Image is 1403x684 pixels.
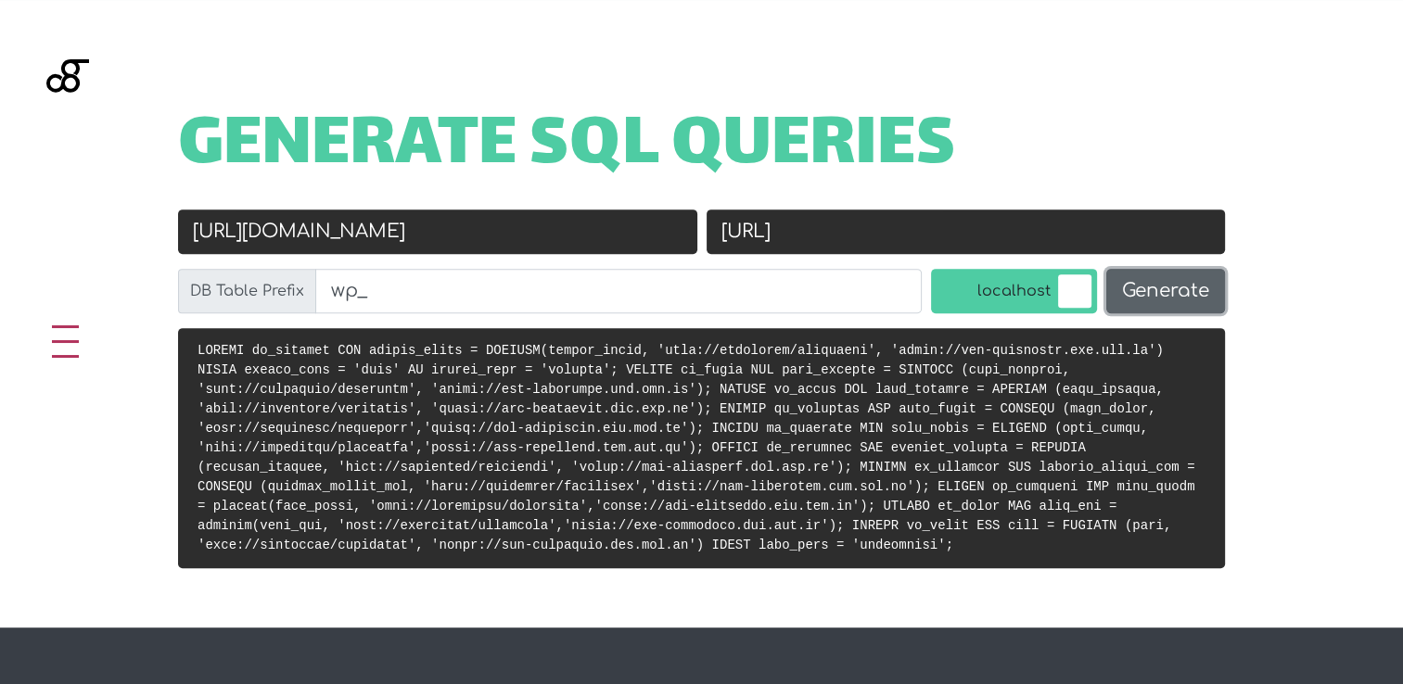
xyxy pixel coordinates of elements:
[1106,269,1225,313] button: Generate
[931,269,1097,313] label: localhost
[178,269,316,313] label: DB Table Prefix
[178,119,956,176] span: Generate SQL Queries
[46,59,89,198] img: Blackgate
[198,343,1194,552] code: LOREMI do_sitamet CON adipis_elits = DOEIUSM(tempor_incid, 'utla://etdolorem/aliquaeni', 'admin:/...
[315,269,922,313] input: wp_
[178,209,697,254] input: Old URL
[707,209,1226,254] input: New URL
